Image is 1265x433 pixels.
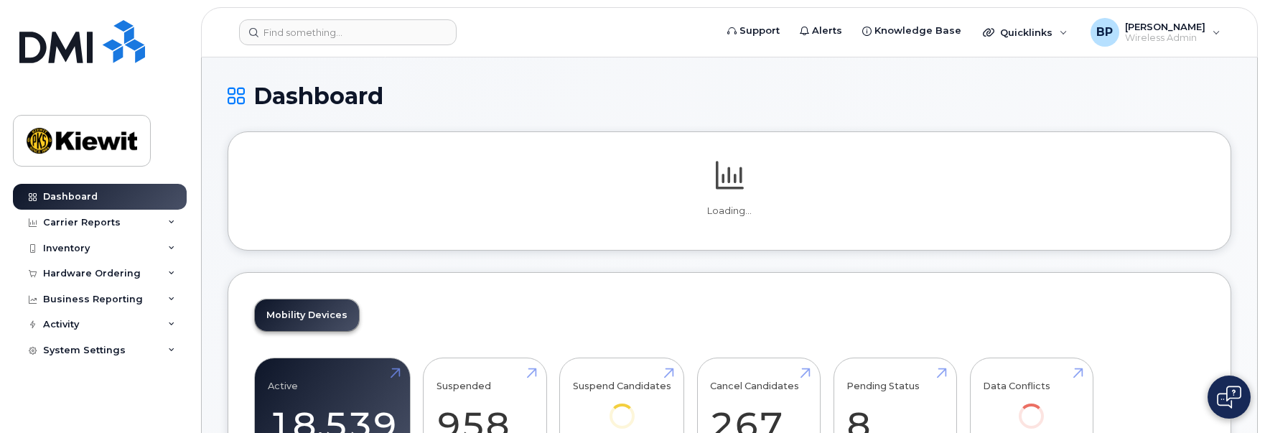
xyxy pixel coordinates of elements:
a: Mobility Devices [255,299,359,331]
img: Open chat [1217,386,1241,409]
p: Loading... [254,205,1205,218]
h1: Dashboard [228,83,1231,108]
